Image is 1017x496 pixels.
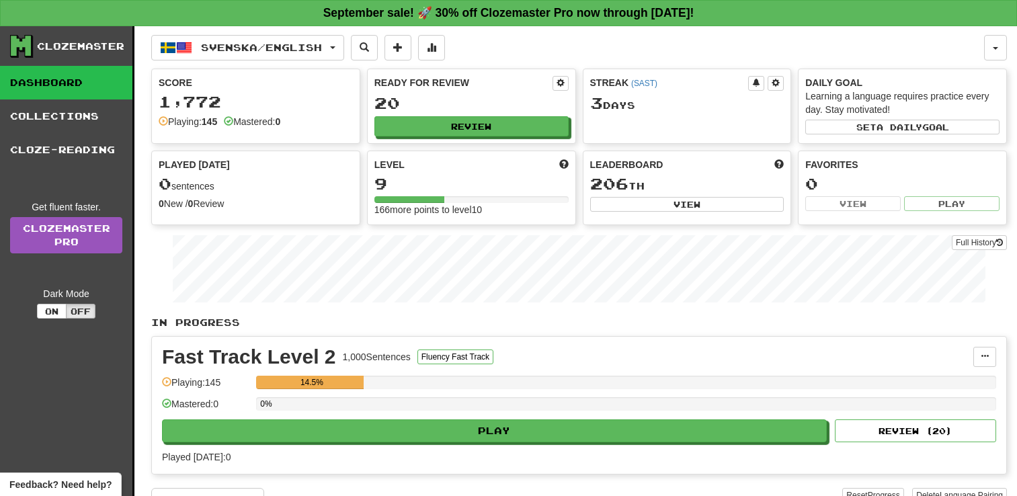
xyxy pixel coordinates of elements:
button: Play [904,196,1000,211]
span: Played [DATE]: 0 [162,452,231,462]
button: Add sentence to collection [384,35,411,60]
span: Played [DATE] [159,158,230,171]
strong: September sale! 🚀 30% off Clozemaster Pro now through [DATE]! [323,6,694,19]
span: 0 [159,174,171,193]
div: Favorites [805,158,1000,171]
div: Day s [590,95,784,112]
button: More stats [418,35,445,60]
span: Score more points to level up [559,158,569,171]
button: Review [374,116,569,136]
div: Streak [590,76,749,89]
a: ClozemasterPro [10,217,122,253]
div: Ready for Review [374,76,553,89]
div: 166 more points to level 10 [374,203,569,216]
div: Playing: [159,115,217,128]
div: Dark Mode [10,287,122,300]
div: 20 [374,95,569,112]
span: 206 [590,174,628,193]
button: On [37,304,67,319]
div: Mastered: 0 [162,397,249,419]
button: Fluency Fast Track [417,349,493,364]
span: Leaderboard [590,158,663,171]
div: 0 [805,175,1000,192]
a: (SAST) [631,79,657,88]
div: 9 [374,175,569,192]
span: Svenska / English [201,42,322,53]
strong: 0 [159,198,164,209]
span: 3 [590,93,603,112]
div: Learning a language requires practice every day. Stay motivated! [805,89,1000,116]
div: Score [159,76,353,89]
div: Mastered: [224,115,280,128]
div: th [590,175,784,193]
button: Play [162,419,827,442]
span: a daily [877,122,922,132]
div: 1,000 Sentences [343,350,411,364]
div: Get fluent faster. [10,200,122,214]
p: In Progress [151,316,1007,329]
div: Daily Goal [805,76,1000,89]
strong: 0 [188,198,194,209]
div: Clozemaster [37,40,124,53]
button: Review (20) [835,419,996,442]
div: sentences [159,175,353,193]
div: Fast Track Level 2 [162,347,336,367]
span: Open feedback widget [9,478,112,491]
span: This week in points, UTC [774,158,784,171]
button: View [590,197,784,212]
span: Level [374,158,405,171]
button: Svenska/English [151,35,344,60]
button: Seta dailygoal [805,120,1000,134]
button: Off [66,304,95,319]
div: 1,772 [159,93,353,110]
button: Search sentences [351,35,378,60]
div: 14.5% [260,376,363,389]
button: View [805,196,901,211]
strong: 0 [275,116,280,127]
strong: 145 [202,116,217,127]
div: New / Review [159,197,353,210]
button: Full History [952,235,1007,250]
div: Playing: 145 [162,376,249,398]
